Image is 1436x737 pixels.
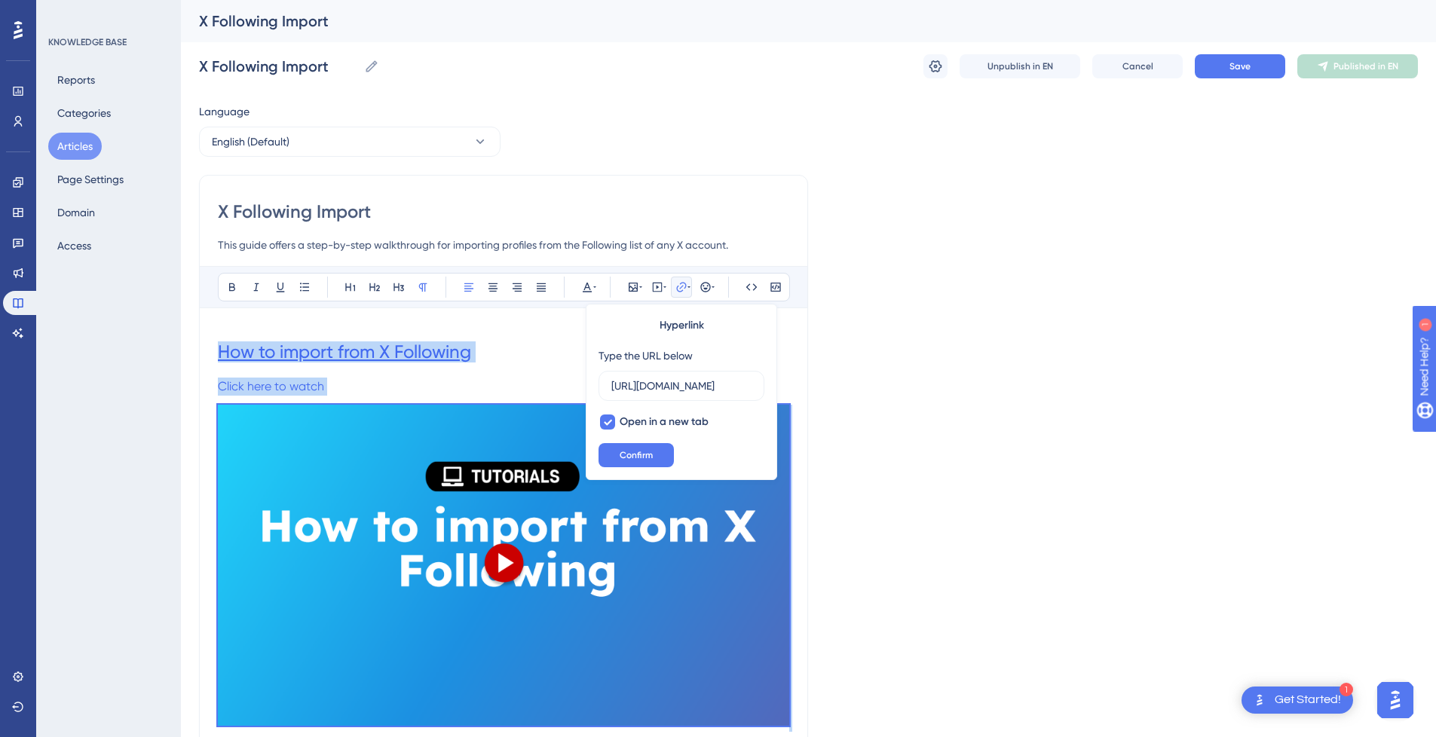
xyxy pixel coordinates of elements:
[1251,691,1269,709] img: launcher-image-alternative-text
[1340,683,1353,696] div: 1
[218,236,789,254] input: Article Description
[1242,687,1353,714] div: Open Get Started! checklist, remaining modules: 1
[48,36,127,48] div: KNOWLEDGE BASE
[1275,692,1341,708] div: Get Started!
[1297,54,1418,78] button: Published in EN
[1373,677,1418,723] iframe: UserGuiding AI Assistant Launcher
[1122,60,1153,72] span: Cancel
[960,54,1080,78] button: Unpublish in EN
[199,102,250,121] span: Language
[218,341,471,362] a: How to import from X Following
[620,449,653,461] span: Confirm
[218,379,324,393] a: Click here to watch
[199,127,501,157] button: English (Default)
[1092,54,1183,78] button: Cancel
[987,60,1053,72] span: Unpublish in EN
[199,56,358,77] input: Article Name
[48,133,102,160] button: Articles
[105,8,109,20] div: 1
[660,317,704,335] span: Hyperlink
[48,199,104,226] button: Domain
[48,99,120,127] button: Categories
[48,232,100,259] button: Access
[48,66,104,93] button: Reports
[35,4,94,22] span: Need Help?
[1195,54,1285,78] button: Save
[199,11,1380,32] div: X Following Import
[1333,60,1398,72] span: Published in EN
[599,443,674,467] button: Confirm
[620,413,709,431] span: Open in a new tab
[218,200,789,224] input: Article Title
[212,133,289,151] span: English (Default)
[1229,60,1251,72] span: Save
[48,166,133,193] button: Page Settings
[611,378,752,394] input: Type the value
[599,347,693,365] div: Type the URL below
